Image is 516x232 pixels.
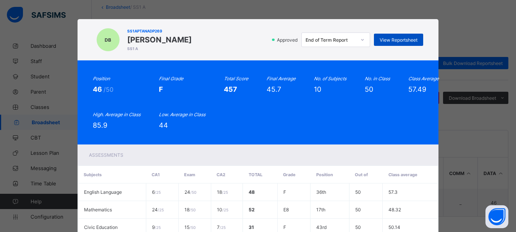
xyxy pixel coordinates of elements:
span: Mathematics [84,207,112,213]
span: F [283,189,286,195]
i: Final Grade [159,76,183,81]
span: Total [249,172,262,177]
span: / 25 [155,190,161,195]
span: Exam [184,172,195,177]
span: View Reportsheet [380,37,417,43]
span: 17th [316,207,325,213]
span: 18 [217,189,228,195]
span: / 25 [222,208,228,212]
span: English Language [84,189,122,195]
span: / 25 [220,225,226,230]
span: / 50 [190,190,196,195]
span: 44 [159,121,168,129]
span: 10 [217,207,228,213]
span: SS1APTANADP269 [127,29,192,33]
span: Out of [355,172,368,177]
span: 10 [314,85,321,93]
span: 57.3 [388,189,398,195]
div: End of Term Report [306,37,356,43]
span: 85.9 [93,121,107,129]
i: Class Average [408,76,439,81]
span: 45.7 [267,85,281,93]
span: 48.32 [388,207,401,213]
span: / 25 [158,208,164,212]
span: Assessments [89,152,123,158]
span: 7 [217,224,226,230]
span: Civic Education [84,224,118,230]
span: / 25 [155,225,161,230]
button: Open asap [485,205,508,228]
span: CA2 [217,172,225,177]
span: /50 [104,86,113,93]
span: 46 [93,85,104,93]
i: High. Average in Class [93,112,141,117]
span: CA1 [152,172,160,177]
span: F [159,85,163,93]
span: 31 [249,224,254,230]
span: / 50 [189,208,196,212]
span: 50 [355,207,361,213]
span: 6 [152,189,161,195]
span: 43rd [316,224,327,230]
span: 18 [184,207,196,213]
span: / 50 [189,225,196,230]
span: Position [316,172,333,177]
span: 48 [249,189,255,195]
span: 457 [224,85,237,93]
span: [PERSON_NAME] [127,35,192,44]
i: No. of Subjects [314,76,346,81]
span: Grade [283,172,296,177]
span: / 25 [222,190,228,195]
span: 9 [152,224,161,230]
span: Approved [276,37,300,43]
span: SS1 A [127,46,192,51]
i: Low. Average in Class [159,112,205,117]
i: No. in Class [365,76,390,81]
i: Final Average [267,76,296,81]
span: 50 [355,189,361,195]
span: 57.49 [408,85,426,93]
span: F [283,224,286,230]
span: 50 [365,85,373,93]
span: Subjects [84,172,102,177]
span: 24 [184,189,196,195]
i: Total Score [224,76,248,81]
i: Position [93,76,110,81]
span: 24 [152,207,164,213]
span: 36th [316,189,326,195]
span: 15 [184,224,196,230]
span: E8 [283,207,289,213]
span: DB [105,37,111,43]
span: 52 [249,207,255,213]
span: Class average [388,172,417,177]
span: 50.14 [388,224,400,230]
span: 50 [355,224,361,230]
